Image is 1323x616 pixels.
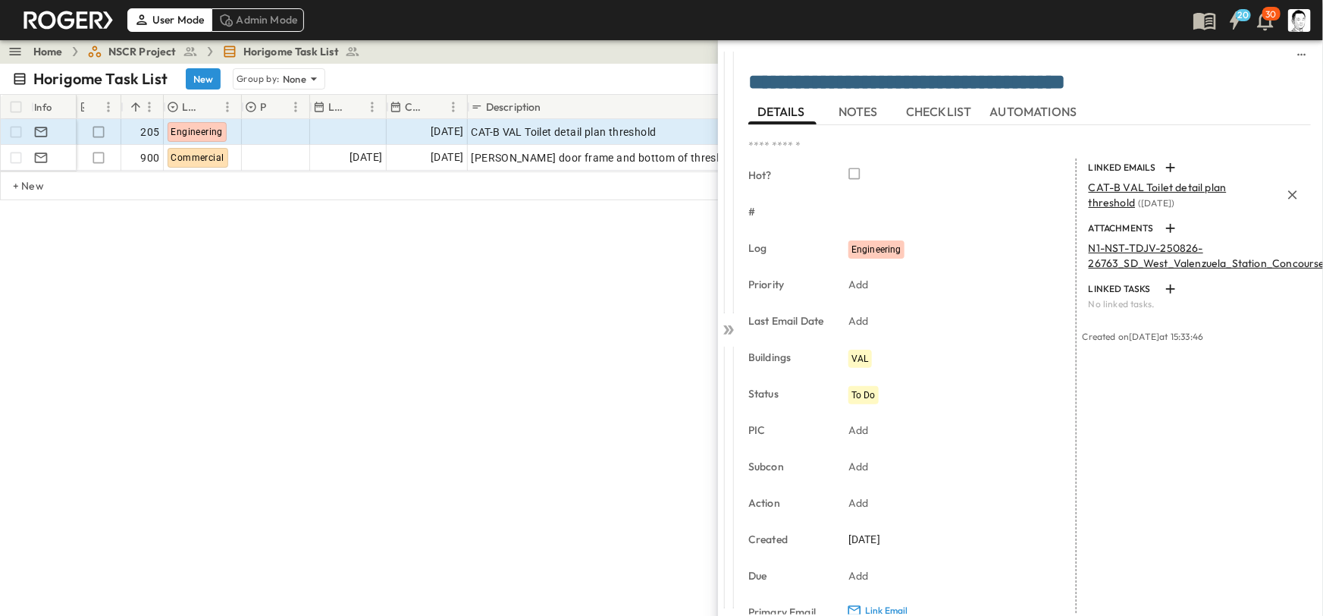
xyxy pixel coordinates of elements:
p: LINKED EMAILS [1089,162,1158,174]
button: Sort [270,99,287,115]
p: Add [848,568,869,583]
button: Sort [544,99,561,115]
span: CAT-B VAL Toilet detail plan threshold [1089,181,1227,209]
span: Horigome Task List [243,44,339,59]
p: PIC [748,423,827,438]
p: Priority [748,277,827,292]
p: Hot? [748,168,827,183]
p: Last Email Date [748,313,827,328]
p: 30 [1266,8,1277,20]
span: Engineering [851,244,901,255]
div: Admin Mode [212,8,305,31]
span: ( [DATE] ) [1138,197,1174,209]
span: To Do [851,390,876,401]
p: Action [748,495,827,511]
span: [DATE] [431,123,463,140]
p: Description [486,99,541,115]
nav: breadcrumbs [33,44,369,59]
p: # [748,204,827,219]
span: NSCR Project [108,44,177,59]
button: Menu [140,98,158,116]
p: LINKED TASKS [1089,283,1158,295]
span: CHECKLIST [906,105,975,119]
p: Created [748,532,827,547]
p: None [283,71,307,86]
button: Menu [218,98,237,116]
button: Remove [1284,186,1302,204]
span: [DATE] [848,532,880,547]
button: Sort [428,99,444,115]
span: DETAILS [757,105,807,119]
span: Created on [DATE] at 15:33:46 [1083,331,1204,342]
button: Menu [363,98,381,116]
button: Sort [346,99,363,115]
p: No linked tasks. [1089,298,1302,310]
p: Priority [260,99,267,115]
button: Menu [444,98,462,116]
p: Add [848,277,869,292]
p: Last Email Date [328,99,343,115]
p: Add [848,495,869,511]
p: Add [848,423,869,438]
span: 205 [140,124,159,140]
span: [PERSON_NAME] door frame and bottom of threshold, chipping location of threshold [471,150,892,165]
h6: 20 [1238,9,1249,21]
span: 900 [140,150,159,165]
button: Menu [99,98,118,116]
span: AUTOMATIONS [990,105,1080,119]
p: Add [848,313,869,328]
div: Info [34,86,52,128]
p: Subcon [748,459,827,474]
p: Log [182,99,199,115]
p: Due [748,568,827,583]
button: New [186,68,221,90]
div: Info [31,95,77,119]
div: User Mode [127,8,212,31]
a: Home [33,44,63,59]
p: + New [13,178,22,193]
button: Sort [127,99,144,115]
p: ATTACHMENTS [1089,222,1158,234]
button: Sort [202,99,218,115]
p: Add [848,459,869,474]
span: [DATE] [431,149,463,166]
p: Log [748,240,827,256]
span: Engineering [171,127,223,137]
span: Commercial [171,152,224,163]
p: Status [748,386,827,401]
p: Group by: [237,71,280,86]
p: Buildings [748,350,827,365]
span: NOTES [839,105,881,119]
button: Menu [287,98,305,116]
button: Sort [87,99,104,115]
span: VAL [851,354,869,364]
p: Created [405,99,425,115]
button: sidedrawer-menu [1293,46,1311,64]
img: Profile Picture [1288,9,1311,32]
p: Horigome Task List [33,68,168,90]
span: CAT-B VAL Toilet detail plan threshold [471,124,656,140]
span: [DATE] [350,149,382,166]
